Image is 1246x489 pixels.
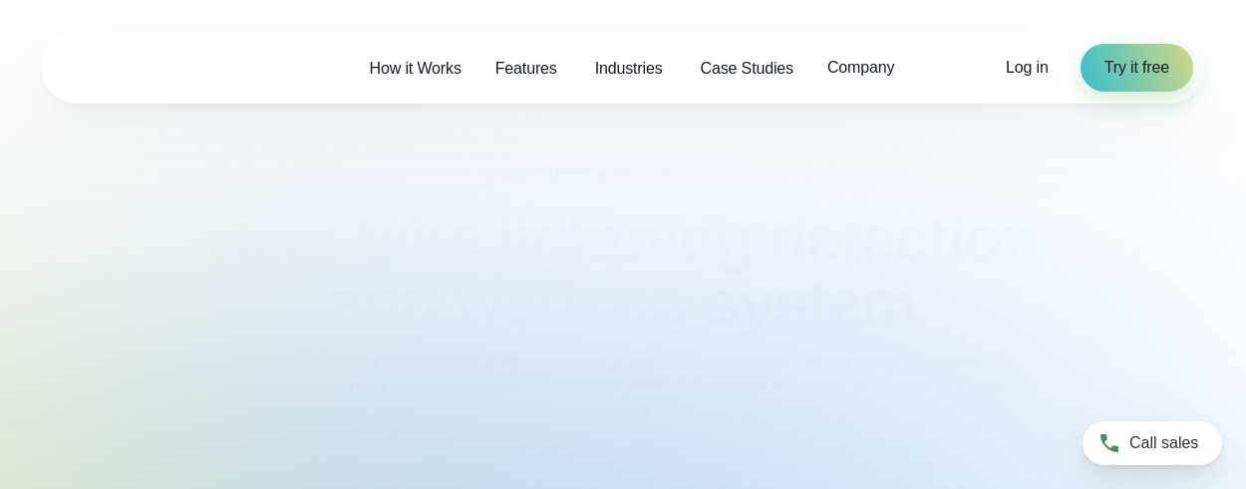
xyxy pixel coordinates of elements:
span: Try it free [1104,56,1169,80]
a: Case Studies [684,48,810,89]
span: Log in [1006,59,1049,76]
span: How it Works [370,57,462,81]
span: Company [827,56,894,80]
a: How it Works [353,48,478,89]
a: Call sales [1083,421,1222,465]
a: Try it free [1081,44,1193,92]
span: Industries [595,57,663,81]
span: Call sales [1129,431,1198,455]
span: Features [495,57,557,81]
a: Log in [1006,56,1049,80]
span: Case Studies [701,57,793,81]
